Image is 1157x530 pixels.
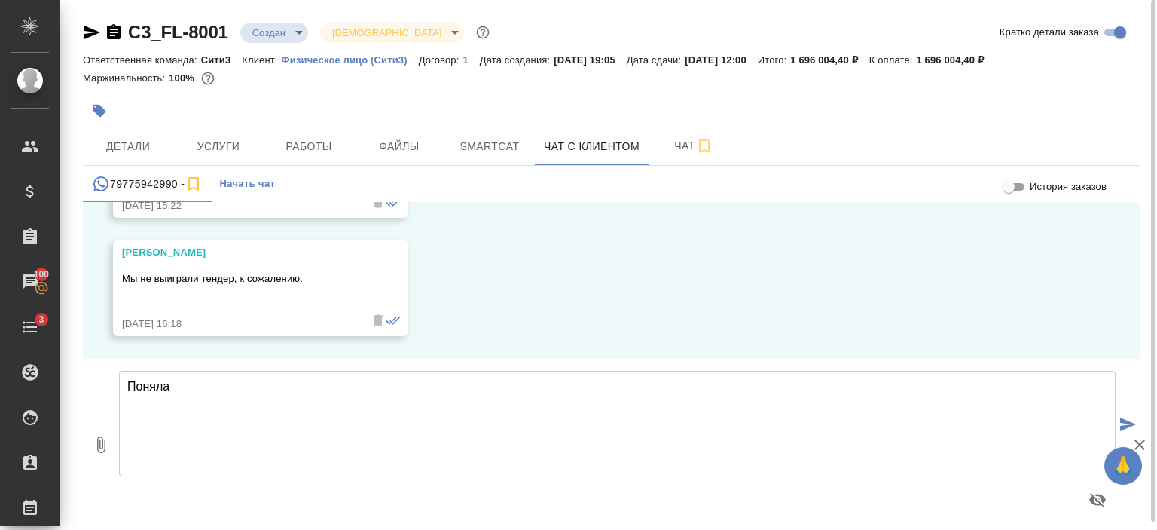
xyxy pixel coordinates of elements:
span: 3 [29,312,53,327]
button: Предпросмотр [1079,482,1116,518]
span: Чат [658,136,730,155]
span: Начать чат [219,176,275,193]
p: Маржинальность: [83,72,169,84]
span: Файлы [363,137,435,156]
p: 1 696 004,40 ₽ [916,54,994,66]
span: 🙏 [1110,450,1136,482]
p: К оплате: [869,54,917,66]
div: simple tabs example [83,166,1140,202]
p: Сити3 [201,54,243,66]
span: История заказов [1030,179,1107,195]
p: Итого: [758,54,790,66]
span: Чат с клиентом [544,137,640,156]
div: [PERSON_NAME] [122,245,356,260]
a: Физическое лицо (Сити3) [282,53,419,66]
p: 1 [462,54,479,66]
button: Скопировать ссылку для ЯМессенджера [83,23,101,41]
a: C3_FL-8001 [128,22,228,42]
p: 100% [169,72,198,84]
a: 100 [4,263,56,301]
p: Мы не выиграли тендер, к сожалению. [122,271,356,286]
button: [DEMOGRAPHIC_DATA] [328,26,446,39]
button: 🙏 [1104,447,1142,485]
p: Дата сдачи: [627,54,685,66]
div: [DATE] 15:22 [122,198,356,213]
div: Создан [320,23,464,43]
p: [DATE] 12:00 [685,54,758,66]
svg: Подписаться [695,137,713,155]
p: Договор: [419,54,463,66]
span: Кратко детали заказа [1000,25,1099,40]
button: Начать чат [212,166,282,202]
button: Добавить тэг [83,94,116,127]
p: Ответственная команда: [83,54,201,66]
span: Детали [92,137,164,156]
span: 100 [25,267,59,282]
p: Клиент: [242,54,281,66]
div: Создан [240,23,308,43]
p: Физическое лицо (Сити3) [282,54,419,66]
a: 1 [462,53,479,66]
div: 79775942990 (Александра) - (undefined) [92,175,203,194]
span: Smartcat [453,137,526,156]
p: 1 696 004,40 ₽ [790,54,869,66]
a: 3 [4,308,56,346]
svg: Подписаться [185,175,203,193]
p: Дата создания: [480,54,554,66]
button: Доп статусы указывают на важность/срочность заказа [473,23,493,42]
div: [DATE] 16:18 [122,317,356,332]
span: Работы [273,137,345,156]
span: Услуги [182,137,255,156]
button: 0.00 RUB; [198,69,218,88]
button: Создан [248,26,290,39]
button: Скопировать ссылку [105,23,123,41]
p: [DATE] 19:05 [554,54,627,66]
